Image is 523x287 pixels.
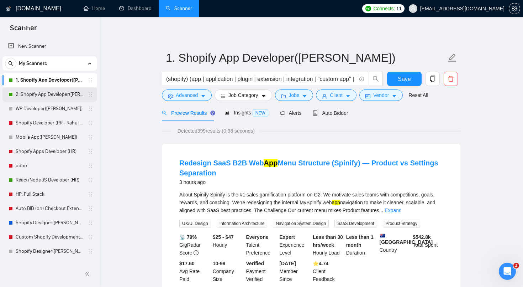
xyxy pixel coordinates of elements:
[16,244,83,258] a: Shopify Designer([PERSON_NAME])
[88,191,93,197] span: holder
[411,233,445,257] div: Total Spent
[194,250,199,255] span: info-circle
[162,89,212,101] button: settingAdvancedcaret-down
[509,6,520,11] span: setting
[16,159,83,173] a: odoo
[369,76,382,82] span: search
[166,75,356,83] input: Search Freelance Jobs...
[88,92,93,97] span: holder
[168,93,173,99] span: setting
[85,270,92,277] span: double-left
[179,234,197,240] b: 📡 79%
[179,159,438,177] a: Redesign SaaS B2B WebAppMenu Structure (Spinify) — Product vs Settings Separation
[513,263,519,268] span: 3
[346,234,374,248] b: Less than 1 month
[246,234,269,240] b: Everyone
[392,93,397,99] span: caret-down
[16,201,83,216] a: Auto BID (on) Checkout Extension Shopify - RR
[88,77,93,83] span: holder
[345,233,378,257] div: Duration
[213,261,226,266] b: 10-99
[211,260,245,283] div: Company Size
[245,233,278,257] div: Talent Preference
[365,93,370,99] span: idcard
[16,130,83,144] a: Mobile App([PERSON_NAME])
[119,5,152,11] a: dashboardDashboard
[16,187,83,201] a: HP: Full Stack
[444,76,458,82] span: delete
[88,134,93,140] span: holder
[359,77,364,81] span: info-circle
[16,173,83,187] a: React/Node JS Developer (HR)
[448,53,457,62] span: edit
[264,159,278,167] mark: App
[166,5,192,11] a: searchScanner
[359,89,403,101] button: idcardVendorcaret-down
[365,6,371,11] img: upwork-logo.png
[8,39,91,53] a: New Scanner
[179,178,443,186] div: 3 hours ago
[88,206,93,211] span: holder
[385,207,401,213] a: Expand
[221,93,226,99] span: bars
[16,87,83,102] a: 2. Shopify App Developer([PERSON_NAME])
[16,230,83,244] a: Custom Shopify Development (RR - Radhika R)
[322,93,327,99] span: user
[224,110,229,115] span: area-chart
[280,110,302,116] span: Alerts
[5,58,16,69] button: search
[334,220,377,227] span: SaaS Development
[246,261,264,266] b: Verified
[378,233,412,257] div: Country
[380,233,433,245] b: [GEOGRAPHIC_DATA]
[278,233,311,257] div: Experience Level
[201,93,206,99] span: caret-down
[313,234,343,248] b: Less than 30 hrs/week
[413,234,431,240] b: $ 542.8k
[88,234,93,240] span: holder
[380,233,385,238] img: 🇦🇺
[4,23,42,38] span: Scanner
[426,72,440,86] button: copy
[166,49,446,67] input: Scanner name...
[396,5,402,12] span: 11
[88,163,93,169] span: holder
[211,233,245,257] div: Hourly
[179,220,211,227] span: UX/UI Design
[213,234,234,240] b: $25 - $47
[279,234,295,240] b: Expert
[5,61,16,66] span: search
[509,6,520,11] a: setting
[278,260,311,283] div: Member Since
[444,72,458,86] button: delete
[281,93,286,99] span: folder
[88,177,93,183] span: holder
[332,200,340,205] mark: app
[16,216,83,230] a: Shopify Designer([PERSON_NAME])
[19,56,47,71] span: My Scanners
[6,3,11,15] img: logo
[162,111,167,116] span: search
[215,89,272,101] button: barsJob Categorycaret-down
[2,39,97,53] li: New Scanner
[179,191,443,214] div: About Spinify Spinify is the #1 sales gamification platform on G2. We motivate sales teams with c...
[373,91,389,99] span: Vendor
[88,248,93,254] span: holder
[330,91,343,99] span: Client
[88,220,93,226] span: holder
[509,3,520,14] button: setting
[345,93,350,99] span: caret-down
[173,127,260,135] span: Detected 399 results (0.38 seconds)
[311,233,345,257] div: Hourly Load
[176,91,198,99] span: Advanced
[379,207,384,213] span: ...
[275,89,313,101] button: folderJobscaret-down
[408,91,428,99] a: Reset All
[302,93,307,99] span: caret-down
[279,261,296,266] b: [DATE]
[411,6,416,11] span: user
[178,233,211,257] div: GigRadar Score
[273,220,329,227] span: Navigation System Design
[313,110,348,116] span: Auto Bidder
[210,110,216,116] div: Tooltip anchor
